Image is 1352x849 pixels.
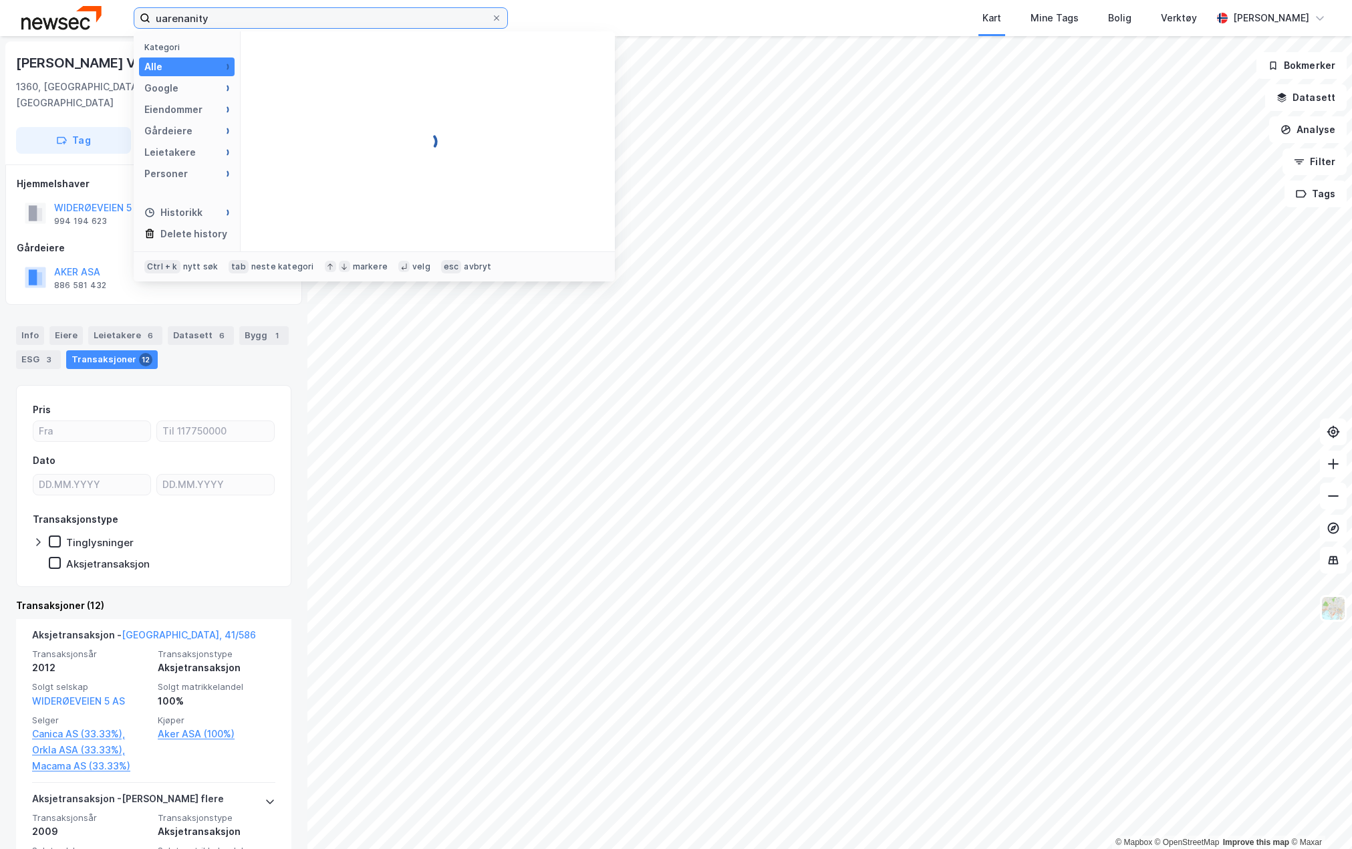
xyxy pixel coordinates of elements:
button: Datasett [1265,84,1347,111]
div: Mine Tags [1031,10,1079,26]
img: spinner.a6d8c91a73a9ac5275cf975e30b51cfb.svg [417,131,438,152]
img: spinner.a6d8c91a73a9ac5275cf975e30b51cfb.svg [219,207,229,218]
div: Dato [33,453,55,469]
div: Eiere [49,326,83,345]
div: neste kategori [251,261,314,272]
a: Orkla ASA (33.33%), [32,742,150,758]
img: spinner.a6d8c91a73a9ac5275cf975e30b51cfb.svg [219,147,229,158]
div: [PERSON_NAME] Vei 14 [16,52,167,74]
div: Pris [33,402,51,418]
div: 886 581 432 [54,280,106,291]
div: [PERSON_NAME] [1233,10,1309,26]
a: WIDERØEVEIEN 5 AS [32,695,125,707]
div: Kontrollprogram for chat [1285,785,1352,849]
div: Datasett [168,326,234,345]
div: Alle [144,59,162,75]
input: DD.MM.YYYY [33,475,150,495]
span: Solgt selskap [32,681,150,693]
img: spinner.a6d8c91a73a9ac5275cf975e30b51cfb.svg [219,168,229,179]
div: Verktøy [1161,10,1197,26]
div: velg [412,261,430,272]
a: [GEOGRAPHIC_DATA], 41/586 [122,629,256,640]
div: Personer [144,166,188,182]
div: Kart [982,10,1001,26]
img: spinner.a6d8c91a73a9ac5275cf975e30b51cfb.svg [219,104,229,115]
img: Z [1321,596,1346,621]
div: Ctrl + k [144,260,180,273]
a: OpenStreetMap [1155,838,1220,847]
div: 100% [158,693,275,709]
div: Aksjetransaksjon [158,660,275,676]
div: Transaksjoner (12) [16,598,291,614]
div: Hjemmelshaver [17,176,291,192]
button: Tag [16,127,131,154]
div: Kategori [144,42,235,52]
img: spinner.a6d8c91a73a9ac5275cf975e30b51cfb.svg [219,126,229,136]
div: Historikk [144,205,202,221]
button: Bokmerker [1256,52,1347,79]
input: Søk på adresse, matrikkel, gårdeiere, leietakere eller personer [150,8,491,28]
span: Transaksjonsår [32,812,150,824]
span: Transaksjonsår [32,648,150,660]
div: 2009 [32,824,150,840]
a: Macama AS (33.33%) [32,758,150,774]
button: Tags [1285,180,1347,207]
div: Google [144,80,178,96]
span: Transaksjonstype [158,648,275,660]
a: Aker ASA (100%) [158,726,275,742]
input: DD.MM.YYYY [157,475,274,495]
div: Delete history [160,226,227,242]
div: Transaksjonstype [33,511,118,527]
span: Selger [32,715,150,726]
div: nytt søk [183,261,219,272]
div: esc [441,260,462,273]
div: ESG [16,350,61,369]
div: Gårdeiere [144,123,192,139]
div: Info [16,326,44,345]
div: 2012 [32,660,150,676]
a: Mapbox [1115,838,1152,847]
button: Analyse [1269,116,1347,143]
div: 1360, [GEOGRAPHIC_DATA], [GEOGRAPHIC_DATA] [16,79,188,111]
div: 6 [215,329,229,342]
div: Aksjetransaksjon [66,558,150,570]
div: Leietakere [88,326,162,345]
a: Canica AS (33.33%), [32,726,150,742]
div: Aksjetransaksjon - [32,627,256,648]
iframe: Chat Widget [1285,785,1352,849]
a: Improve this map [1223,838,1289,847]
div: 12 [139,353,152,366]
div: Tinglysninger [66,536,134,549]
div: Bolig [1108,10,1131,26]
div: tab [229,260,249,273]
div: Leietakere [144,144,196,160]
div: avbryt [464,261,491,272]
input: Fra [33,421,150,441]
img: spinner.a6d8c91a73a9ac5275cf975e30b51cfb.svg [219,62,229,72]
div: Transaksjoner [66,350,158,369]
input: Til 117750000 [157,421,274,441]
div: Aksjetransaksjon - [PERSON_NAME] flere [32,791,224,812]
div: 994 194 623 [54,216,107,227]
span: Solgt matrikkelandel [158,681,275,693]
div: 1 [270,329,283,342]
div: Eiendommer [144,102,202,118]
button: Filter [1282,148,1347,175]
img: newsec-logo.f6e21ccffca1b3a03d2d.png [21,6,102,29]
div: markere [353,261,388,272]
div: 6 [144,329,157,342]
div: Gårdeiere [17,240,291,256]
img: spinner.a6d8c91a73a9ac5275cf975e30b51cfb.svg [219,83,229,94]
div: Bygg [239,326,289,345]
div: Aksjetransaksjon [158,824,275,840]
span: Kjøper [158,715,275,726]
span: Transaksjonstype [158,812,275,824]
div: 3 [42,353,55,366]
